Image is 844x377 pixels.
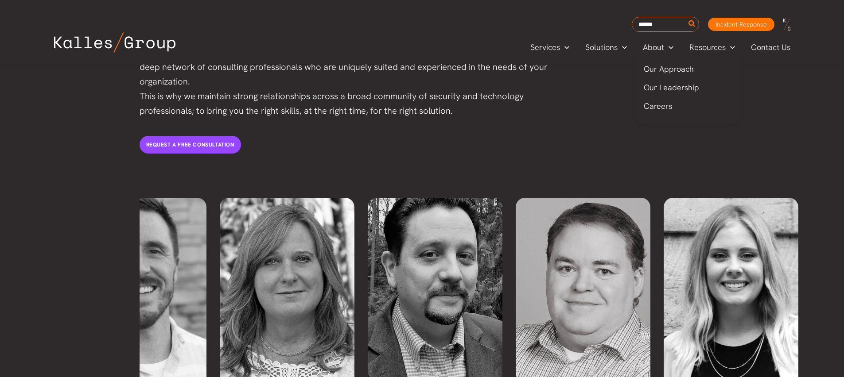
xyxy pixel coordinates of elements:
a: ResourcesMenu Toggle [681,41,743,54]
p: Kalles Group is more than one individual or a select few employees. One of our superpowers lies i... [140,45,556,118]
a: Careers [635,97,741,115]
span: Menu Toggle [560,41,569,54]
span: Menu Toggle [664,41,673,54]
span: Resources [689,41,726,54]
span: Menu Toggle [726,41,735,54]
span: Solutions [585,41,618,54]
span: About [643,41,664,54]
a: Our Leadership [635,78,741,97]
a: Our Approach [635,60,741,78]
span: Services [530,41,560,54]
span: Contact Us [751,41,790,54]
span: Our Leadership [644,82,699,92]
button: Search [687,17,698,31]
span: Our Approach [644,64,694,74]
img: Kalles Group [54,32,175,53]
a: Incident Response [708,18,774,31]
a: Request a free consultation [140,136,241,154]
a: Contact Us [743,41,799,54]
a: ServicesMenu Toggle [522,41,577,54]
nav: Primary Site Navigation [522,40,799,54]
span: Careers [644,101,672,111]
a: SolutionsMenu Toggle [577,41,635,54]
span: Request a free consultation [146,141,234,148]
a: AboutMenu Toggle [635,41,681,54]
span: Menu Toggle [618,41,627,54]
